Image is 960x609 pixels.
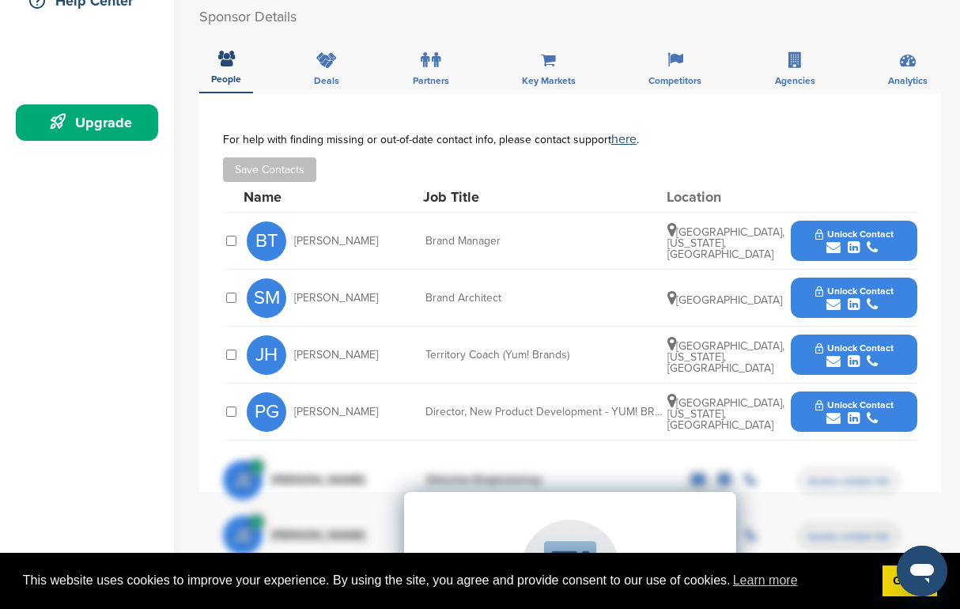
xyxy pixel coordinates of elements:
button: Unlock Contact [796,274,913,322]
span: Partners [413,76,449,85]
span: [GEOGRAPHIC_DATA], [US_STATE], [GEOGRAPHIC_DATA] [667,396,784,432]
span: [PERSON_NAME] [294,293,378,304]
div: Upgrade [24,108,158,137]
button: Unlock Contact [796,388,913,436]
a: here [611,131,637,147]
h2: Sponsor Details [199,6,941,28]
a: learn more about cookies [731,569,800,592]
div: For help with finding missing or out-of-date contact info, please contact support . [223,133,917,146]
span: Unlock Contact [815,399,894,410]
iframe: Button to launch messaging window [897,546,947,596]
span: Unlock Contact [815,342,894,354]
button: Unlock Contact [796,331,913,379]
span: This website uses cookies to improve your experience. By using the site, you agree and provide co... [23,569,870,592]
div: Job Title [423,190,660,204]
span: People [211,74,241,84]
span: Key Markets [522,76,576,85]
div: Name [244,190,418,204]
a: Upgrade [16,104,158,141]
span: [GEOGRAPHIC_DATA], [US_STATE], [GEOGRAPHIC_DATA] [667,225,784,261]
div: Location [667,190,785,204]
span: SM [247,278,286,318]
span: Unlock Contact [815,229,894,240]
span: Deals [314,76,339,85]
span: Unlock Contact [815,286,894,297]
button: Save Contacts [223,157,316,182]
span: Analytics [888,76,928,85]
span: PG [247,392,286,432]
div: Territory Coach (Yum! Brands) [425,350,663,361]
a: dismiss cookie message [883,565,937,597]
div: Brand Architect [425,293,663,304]
div: Brand Manager [425,236,663,247]
span: Competitors [648,76,701,85]
span: [GEOGRAPHIC_DATA] [667,293,782,307]
span: BT [247,221,286,261]
button: Unlock Contact [796,217,913,265]
span: [GEOGRAPHIC_DATA], [US_STATE], [GEOGRAPHIC_DATA] [667,339,784,375]
span: Agencies [775,76,815,85]
span: [PERSON_NAME] [294,407,378,418]
div: Director, New Product Development - YUM! BRANDS [425,407,663,418]
span: [PERSON_NAME] [294,236,378,247]
span: JH [247,335,286,375]
span: [PERSON_NAME] [294,350,378,361]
